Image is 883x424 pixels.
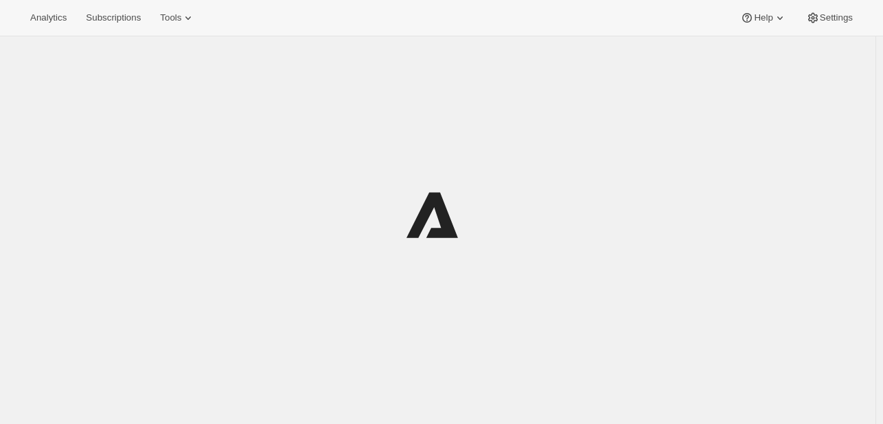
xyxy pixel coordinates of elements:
[798,8,861,27] button: Settings
[86,12,141,23] span: Subscriptions
[22,8,75,27] button: Analytics
[152,8,203,27] button: Tools
[820,12,853,23] span: Settings
[160,12,181,23] span: Tools
[754,12,772,23] span: Help
[30,12,67,23] span: Analytics
[732,8,794,27] button: Help
[78,8,149,27] button: Subscriptions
